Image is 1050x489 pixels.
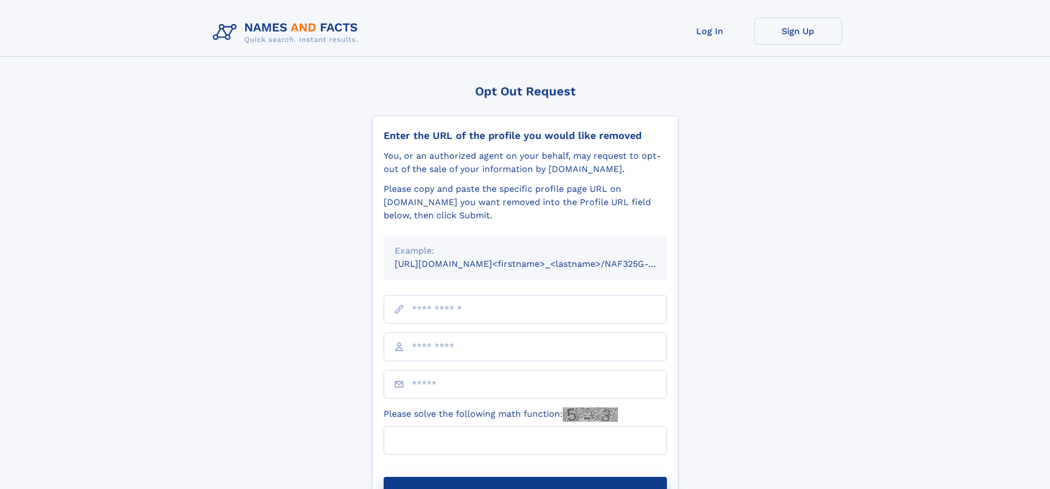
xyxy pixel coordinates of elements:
[666,18,754,45] a: Log In
[384,182,667,222] div: Please copy and paste the specific profile page URL on [DOMAIN_NAME] you want removed into the Pr...
[395,244,656,257] div: Example:
[384,407,618,422] label: Please solve the following math function:
[395,259,688,269] small: [URL][DOMAIN_NAME]<firstname>_<lastname>/NAF325G-xxxxxxxx
[372,84,679,98] div: Opt Out Request
[384,130,667,142] div: Enter the URL of the profile you would like removed
[754,18,842,45] a: Sign Up
[208,18,367,47] img: Logo Names and Facts
[384,149,667,176] div: You, or an authorized agent on your behalf, may request to opt-out of the sale of your informatio...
